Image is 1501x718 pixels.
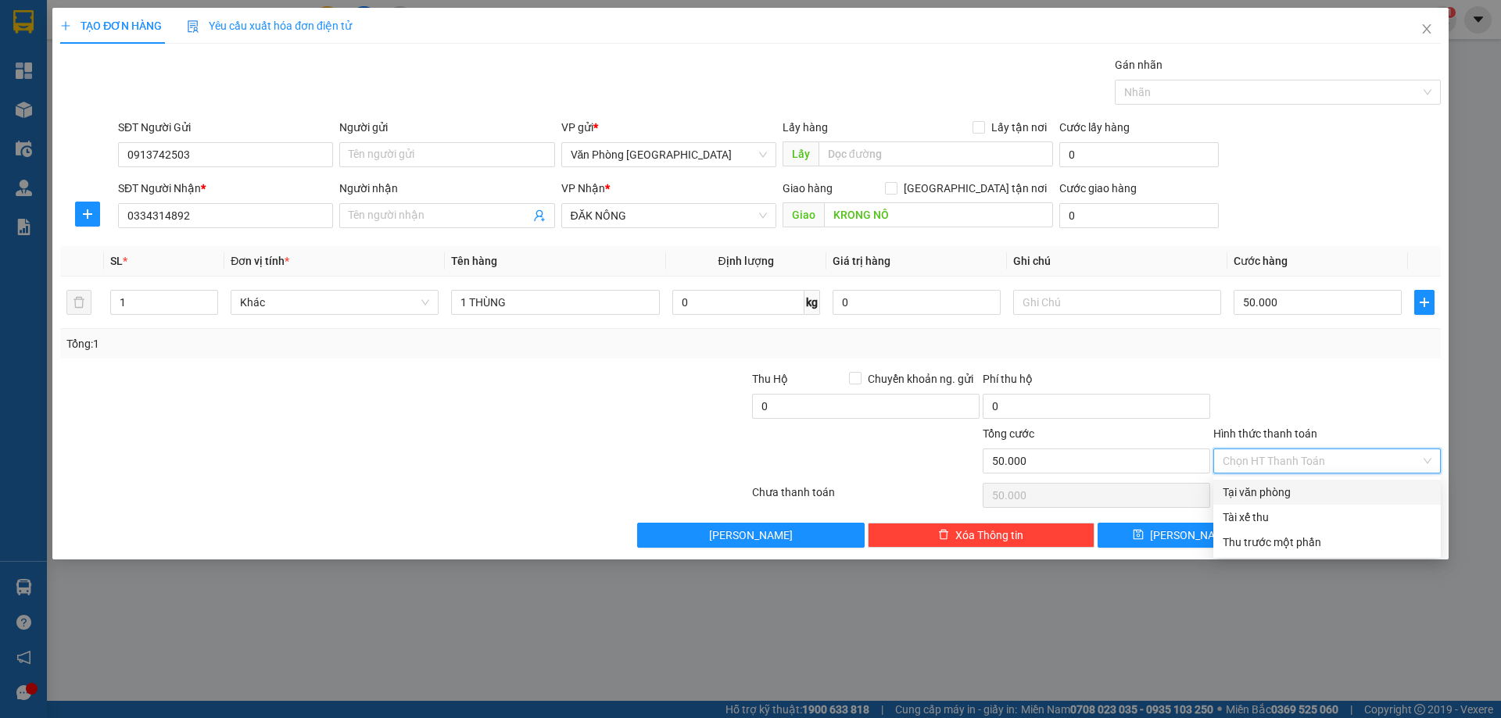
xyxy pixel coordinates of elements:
[897,180,1053,197] span: [GEOGRAPHIC_DATA] tận nơi
[718,255,774,267] span: Định lượng
[1414,290,1435,315] button: plus
[1223,534,1431,551] div: Thu trước một phần
[1223,484,1431,501] div: Tại văn phòng
[985,119,1053,136] span: Lấy tận nơi
[783,141,819,166] span: Lấy
[571,143,767,166] span: Văn Phòng Đà Nẵng
[1098,523,1267,548] button: save[PERSON_NAME]
[451,290,659,315] input: VD: Bàn, Ghế
[533,209,546,222] span: user-add
[804,290,820,315] span: kg
[1059,121,1130,134] label: Cước lấy hàng
[955,527,1023,544] span: Xóa Thông tin
[1133,529,1144,541] span: save
[1415,296,1434,309] span: plus
[339,180,554,197] div: Người nhận
[240,291,429,314] span: Khác
[709,527,793,544] span: [PERSON_NAME]
[339,119,554,136] div: Người gửi
[118,119,333,136] div: SĐT Người Gửi
[118,68,163,98] span: 0906 477 911
[118,180,333,197] div: SĐT Người Nhận
[571,204,767,227] span: ĐĂK NÔNG
[783,121,828,134] span: Lấy hàng
[451,255,497,267] span: Tên hàng
[1059,142,1219,167] input: Cước lấy hàng
[7,67,116,122] img: logo
[561,182,605,195] span: VP Nhận
[118,100,164,151] strong: PHIẾU BIÊN NHẬN
[868,523,1095,548] button: deleteXóa Thông tin
[938,529,949,541] span: delete
[60,20,162,32] span: TẠO ĐƠN HÀNG
[75,202,100,227] button: plus
[187,20,199,33] img: icon
[637,523,865,548] button: [PERSON_NAME]
[1234,255,1288,267] span: Cước hàng
[119,14,163,65] strong: Nhà xe QUỐC ĐẠT
[862,370,980,388] span: Chuyển khoản ng. gửi
[824,202,1053,227] input: Dọc đường
[1115,59,1162,71] label: Gán nhãn
[983,370,1210,394] div: Phí thu hộ
[66,290,91,315] button: delete
[1150,527,1234,544] span: [PERSON_NAME]
[1013,290,1221,315] input: Ghi Chú
[110,255,123,267] span: SL
[187,20,352,32] span: Yêu cầu xuất hóa đơn điện tử
[783,202,824,227] span: Giao
[76,208,99,220] span: plus
[783,182,833,195] span: Giao hàng
[750,484,981,511] div: Chưa thanh toán
[60,20,71,31] span: plus
[1059,203,1219,228] input: Cước giao hàng
[1223,509,1431,526] div: Tài xế thu
[833,255,890,267] span: Giá trị hàng
[1007,246,1227,277] th: Ghi chú
[1059,182,1137,195] label: Cước giao hàng
[66,335,579,352] div: Tổng: 1
[1213,427,1317,440] label: Hình thức thanh toán
[1420,23,1433,35] span: close
[231,255,289,267] span: Đơn vị tính
[1405,8,1449,52] button: Close
[983,427,1034,440] span: Tổng cước
[752,373,788,385] span: Thu Hộ
[833,290,1001,315] input: 0
[166,105,299,121] span: BXTTDN1510250067
[561,119,776,136] div: VP gửi
[819,141,1053,166] input: Dọc đường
